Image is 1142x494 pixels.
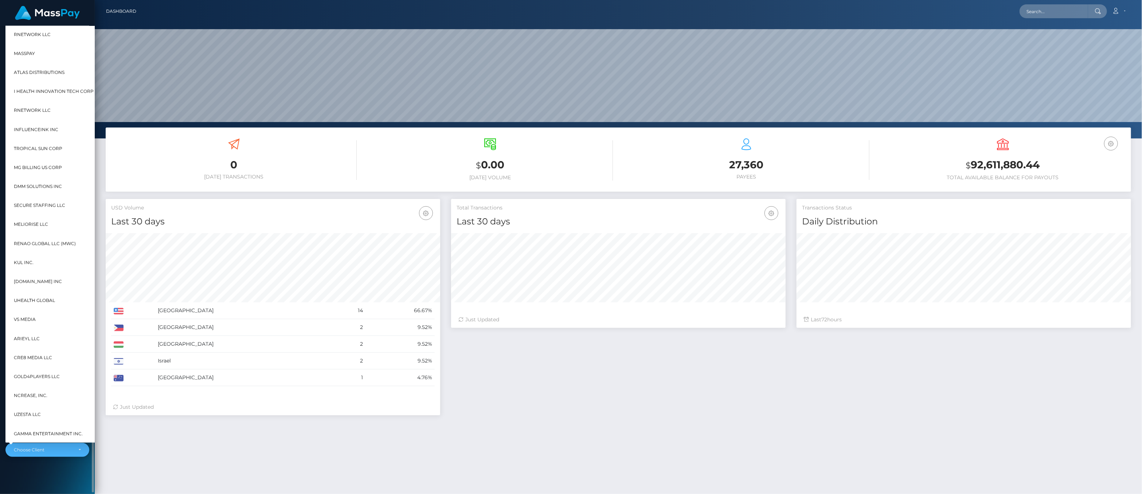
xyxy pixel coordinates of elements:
span: UzestA LLC [14,410,41,419]
img: MassPay Logo [15,6,80,20]
span: 72 [821,316,827,323]
h3: 0.00 [368,158,613,173]
span: InfluenceInk Inc [14,125,58,134]
div: Last hours [804,316,1124,324]
h5: Transactions Status [802,204,1126,212]
td: 2 [336,319,366,336]
span: Renao Global LLC (MWC) [14,239,76,248]
td: 4.76% [366,369,435,386]
img: AU.png [114,375,124,381]
h4: Last 30 days [111,215,435,228]
td: 9.52% [366,336,435,353]
span: DMM Solutions Inc [14,182,62,191]
img: IL.png [114,358,124,365]
div: Choose Client [14,447,73,453]
h6: Total Available Balance for Payouts [880,175,1126,181]
div: Just Updated [113,403,433,411]
span: Gamma Entertainment Inc. [14,429,83,439]
span: Ncrease, Inc. [14,391,47,400]
h3: 92,611,880.44 [880,158,1126,173]
small: $ [476,160,481,170]
td: Israel [155,353,335,369]
span: Arieyl LLC [14,334,40,344]
span: MG Billing US Corp [14,163,62,172]
h6: [DATE] Volume [368,175,613,181]
button: Choose Client [5,443,89,457]
span: VS Media [14,315,36,324]
img: PH.png [114,325,124,331]
span: Tropical Sun Corp [14,144,62,153]
td: 14 [336,302,366,319]
span: RNetwork LLC [14,30,51,39]
span: [DOMAIN_NAME] INC [14,277,62,286]
span: rNetwork LLC [14,106,51,115]
span: Cre8 Media LLC [14,353,52,362]
h4: Last 30 days [457,215,780,228]
span: Kul Inc. [14,258,34,267]
span: Atlas Distributions [14,68,64,77]
img: US.png [114,308,124,314]
h4: Daily Distribution [802,215,1126,228]
td: [GEOGRAPHIC_DATA] [155,369,335,386]
img: HU.png [114,341,124,348]
td: 66.67% [366,302,435,319]
td: [GEOGRAPHIC_DATA] [155,336,335,353]
td: [GEOGRAPHIC_DATA] [155,319,335,336]
span: UHealth Global [14,296,55,305]
td: 1 [336,369,366,386]
td: 9.52% [366,319,435,336]
span: MassPay [14,49,35,58]
span: Secure Staffing LLC [14,201,65,210]
a: Dashboard [106,4,136,19]
span: Gold4Players LLC [14,372,60,381]
h6: [DATE] Transactions [111,174,357,180]
span: I HEALTH INNOVATION TECH CORP [14,87,94,96]
div: Just Updated [458,316,778,324]
h6: Payees [624,174,869,180]
span: Meliorise LLC [14,220,48,229]
td: 2 [336,336,366,353]
input: Search... [1020,4,1088,18]
h3: 27,360 [624,158,869,172]
td: 2 [336,353,366,369]
td: [GEOGRAPHIC_DATA] [155,302,335,319]
h3: 0 [111,158,357,172]
h5: Total Transactions [457,204,780,212]
h5: USD Volume [111,204,435,212]
td: 9.52% [366,353,435,369]
small: $ [966,160,971,170]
